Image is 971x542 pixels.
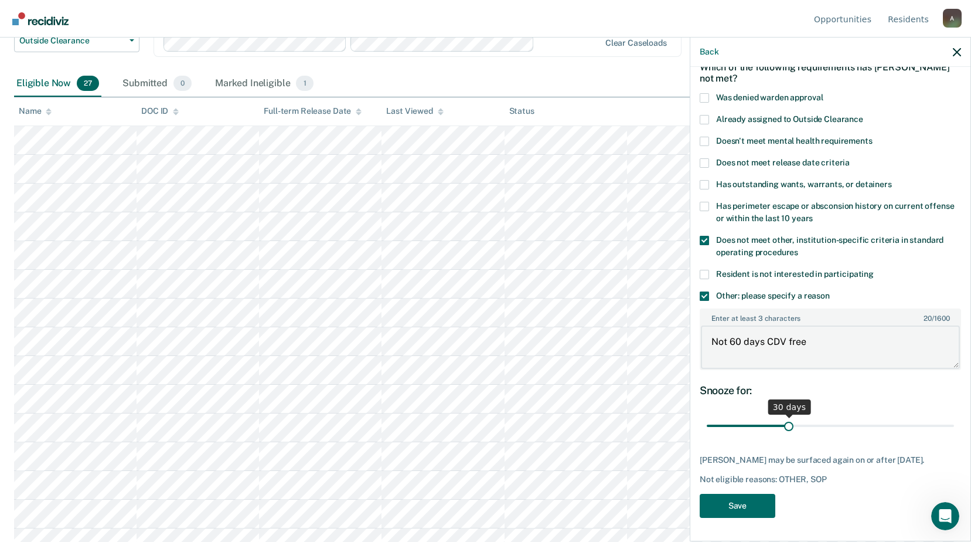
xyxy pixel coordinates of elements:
div: Last Viewed [386,106,443,116]
span: Does not meet release date criteria [716,158,850,167]
span: Has outstanding wants, warrants, or detainers [716,179,892,189]
textarea: Not 60 days CDV free [701,326,960,369]
div: Clear caseloads [605,38,667,48]
button: Save [700,494,775,518]
div: [PERSON_NAME] may be surfaced again on or after [DATE]. [700,455,961,465]
div: A [943,9,962,28]
span: 20 [924,314,932,323]
span: Does not meet other, institution-specific criteria in standard operating procedures [716,235,943,257]
span: Other: please specify a reason [716,291,830,300]
div: Name [19,106,52,116]
span: Doesn't meet mental health requirements [716,136,873,145]
div: Which of the following requirements has [PERSON_NAME] not met? [700,52,961,93]
div: Status [509,106,534,116]
span: Already assigned to Outside Clearance [716,114,863,124]
div: Snooze for: [700,384,961,397]
label: Enter at least 3 characters [701,310,960,323]
span: Resident is not interested in participating [716,269,874,279]
span: 27 [77,76,99,91]
span: Outside Clearance [19,36,125,46]
iframe: Intercom live chat [931,502,959,530]
img: Recidiviz [12,12,69,25]
span: 0 [173,76,192,91]
span: Was denied warden approval [716,93,823,102]
span: 1 [296,76,313,91]
div: Eligible Now [14,71,101,97]
span: / 1600 [924,314,949,323]
div: Not eligible reasons: OTHER, SOP [700,475,961,485]
span: Has perimeter escape or absconsion history on current offense or within the last 10 years [716,201,954,223]
div: Marked Ineligible [213,71,316,97]
div: Full-term Release Date [264,106,362,116]
button: Back [700,47,718,57]
div: Submitted [120,71,194,97]
div: DOC ID [141,106,179,116]
button: Profile dropdown button [943,9,962,28]
div: 30 days [768,399,811,415]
